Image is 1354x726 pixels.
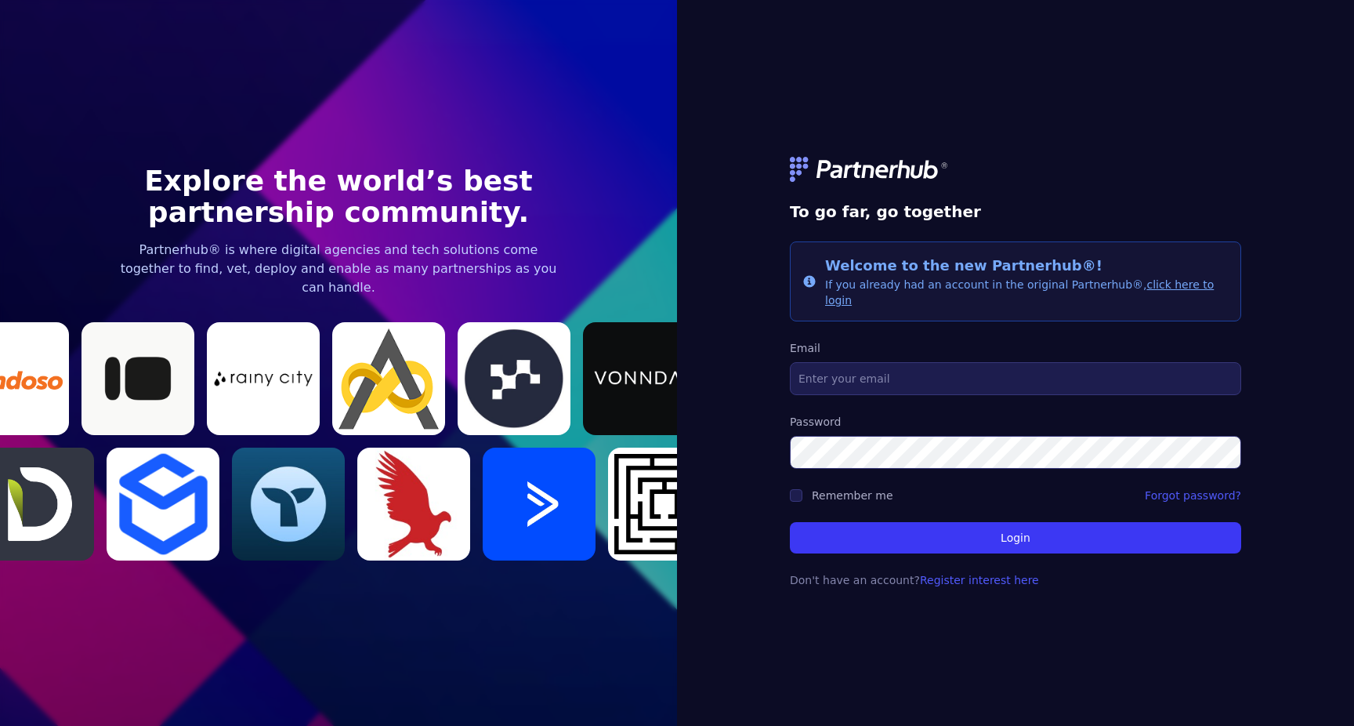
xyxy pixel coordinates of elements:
label: Email [790,340,1241,356]
img: logo [790,157,950,182]
a: Register interest here [920,574,1039,586]
h1: To go far, go together [790,201,1241,223]
a: Forgot password? [1145,488,1241,503]
h1: Explore the world’s best partnership community. [113,165,564,228]
input: Enter your email [790,362,1241,395]
label: Remember me [812,489,893,502]
button: Login [790,522,1241,554]
label: Password [790,414,1241,430]
div: If you already had an account in the original Partnerhub®, [825,255,1228,308]
p: Don't have an account? [790,572,1241,588]
p: Partnerhub® is where digital agencies and tech solutions come together to find, vet, deploy and e... [113,241,564,297]
span: Welcome to the new Partnerhub®! [825,257,1102,274]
